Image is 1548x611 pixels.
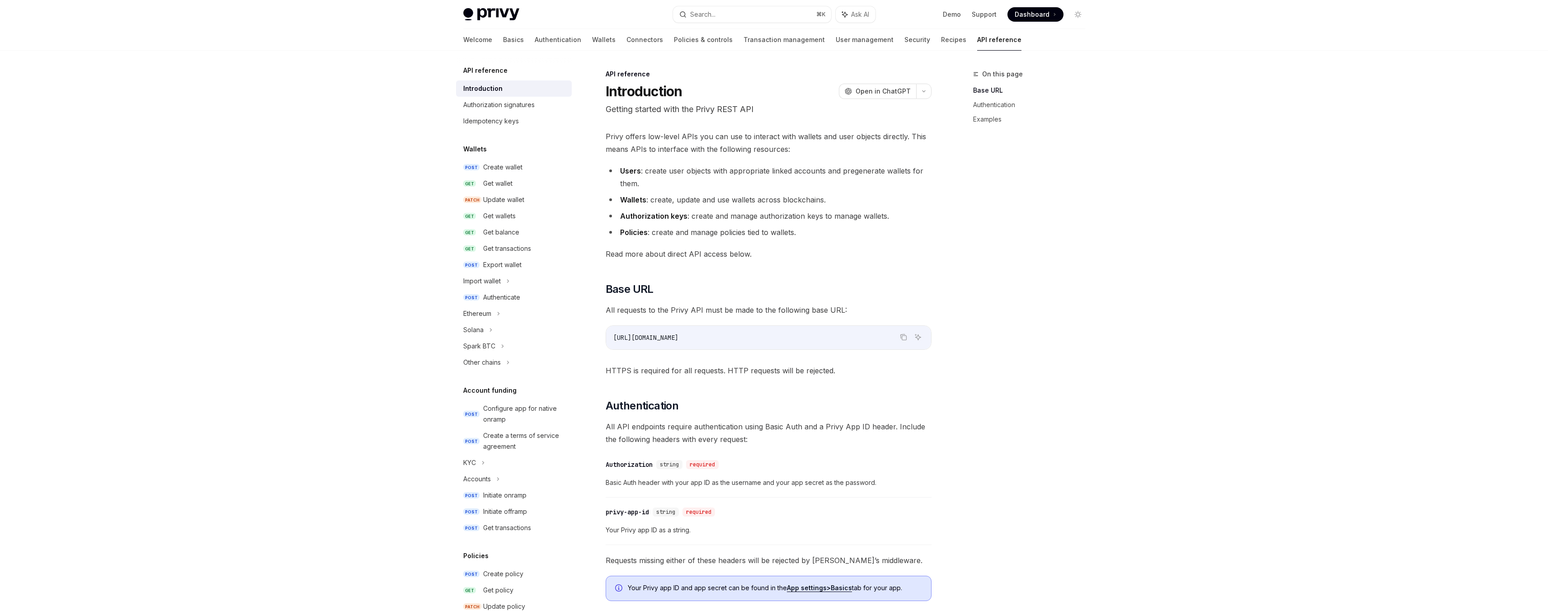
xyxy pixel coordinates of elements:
span: POST [463,492,480,499]
h1: Introduction [606,83,682,99]
strong: Users [620,166,641,175]
div: Get transactions [483,522,531,533]
a: GETGet wallets [456,208,572,224]
span: Base URL [606,282,654,296]
div: Get transactions [483,243,531,254]
div: KYC [463,457,476,468]
button: Open in ChatGPT [839,84,916,99]
span: On this page [982,69,1023,80]
a: Base URL [973,83,1092,98]
span: Read more about direct API access below. [606,248,932,260]
a: GETGet policy [456,582,572,598]
button: Ask AI [836,6,875,23]
span: string [660,461,679,468]
li: : create, update and use wallets across blockchains. [606,193,932,206]
div: Authenticate [483,292,520,303]
button: Search...⌘K [673,6,831,23]
span: POST [463,294,480,301]
span: Your Privy app ID and app secret can be found in the tab for your app. [628,583,922,592]
a: POSTCreate wallet [456,159,572,175]
a: POSTConfigure app for native onramp [456,400,572,428]
div: Export wallet [483,259,522,270]
a: POSTInitiate offramp [456,503,572,520]
span: Requests missing either of these headers will be rejected by [PERSON_NAME]’s middleware. [606,554,932,567]
a: Idempotency keys [456,113,572,129]
span: HTTPS is required for all requests. HTTP requests will be rejected. [606,364,932,377]
span: Open in ChatGPT [856,87,911,96]
a: Security [904,29,930,51]
a: Authentication [973,98,1092,112]
div: Spark BTC [463,341,495,352]
a: POSTGet transactions [456,520,572,536]
a: Support [972,10,997,19]
a: Authorization signatures [456,97,572,113]
span: PATCH [463,197,481,203]
li: : create and manage authorization keys to manage wallets. [606,210,932,222]
span: Your Privy app ID as a string. [606,525,932,536]
div: required [686,460,719,469]
div: privy-app-id [606,508,649,517]
a: PATCHUpdate wallet [456,192,572,208]
a: Connectors [626,29,663,51]
strong: Authorization keys [620,211,687,221]
a: Transaction management [743,29,825,51]
a: Policies & controls [674,29,733,51]
div: Search... [690,9,715,20]
div: required [682,508,715,517]
span: POST [463,411,480,418]
div: Create a terms of service agreement [483,430,566,452]
p: Getting started with the Privy REST API [606,103,932,116]
a: Dashboard [1007,7,1063,22]
span: All requests to the Privy API must be made to the following base URL: [606,304,932,316]
a: Authentication [535,29,581,51]
a: App settings>Basics [787,584,852,592]
span: All API endpoints require authentication using Basic Auth and a Privy App ID header. Include the ... [606,420,932,446]
a: API reference [977,29,1021,51]
div: Create policy [483,569,523,579]
span: Authentication [606,399,679,413]
a: Recipes [941,29,966,51]
button: Ask AI [912,331,924,343]
a: GETGet transactions [456,240,572,257]
div: Initiate onramp [483,490,527,501]
strong: Wallets [620,195,646,204]
a: Examples [973,112,1092,127]
a: GETGet balance [456,224,572,240]
a: User management [836,29,894,51]
span: POST [463,508,480,515]
div: Get wallets [483,211,516,221]
strong: Basics [831,584,852,592]
span: POST [463,571,480,578]
button: Toggle dark mode [1071,7,1085,22]
div: Initiate offramp [483,506,527,517]
div: Idempotency keys [463,116,519,127]
span: PATCH [463,603,481,610]
a: POSTCreate a terms of service agreement [456,428,572,455]
h5: API reference [463,65,508,76]
span: Basic Auth header with your app ID as the username and your app secret as the password. [606,477,932,488]
div: Ethereum [463,308,491,319]
a: POSTAuthenticate [456,289,572,305]
div: Other chains [463,357,501,368]
div: Get wallet [483,178,513,189]
div: Configure app for native onramp [483,403,566,425]
div: Accounts [463,474,491,484]
img: light logo [463,8,519,21]
strong: Policies [620,228,648,237]
div: Update wallet [483,194,524,205]
span: GET [463,245,476,252]
a: Basics [503,29,524,51]
li: : create user objects with appropriate linked accounts and pregenerate wallets for them. [606,164,932,190]
li: : create and manage policies tied to wallets. [606,226,932,239]
a: Welcome [463,29,492,51]
span: GET [463,180,476,187]
span: POST [463,438,480,445]
button: Copy the contents from the code block [898,331,909,343]
span: GET [463,229,476,236]
h5: Policies [463,550,489,561]
div: Get balance [483,227,519,238]
div: Solana [463,324,484,335]
div: Get policy [483,585,513,596]
h5: Wallets [463,144,487,155]
span: GET [463,213,476,220]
